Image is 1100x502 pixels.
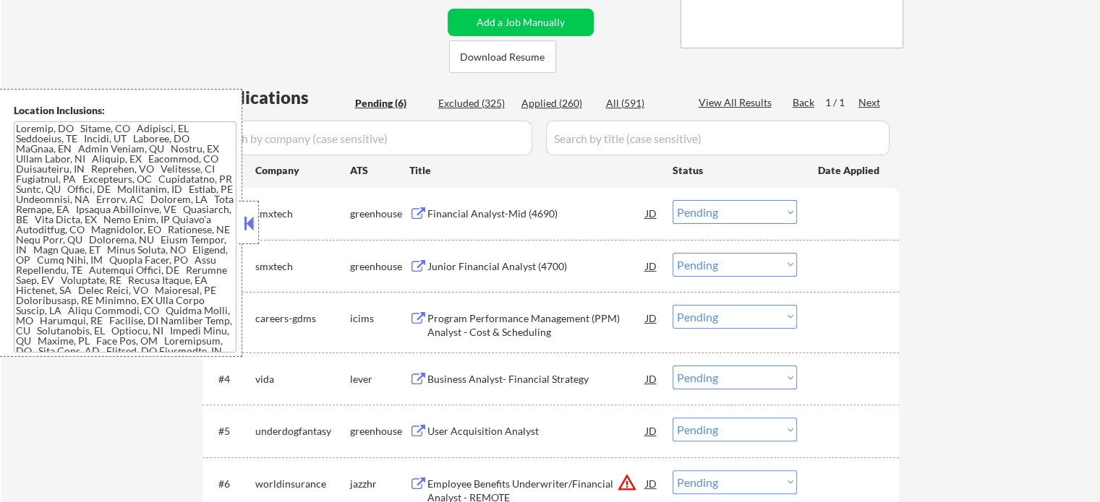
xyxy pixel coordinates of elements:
div: JD [644,417,659,443]
div: Financial Analyst-Mid (4690) [427,207,646,221]
div: #4 [218,372,244,386]
div: Applications [207,89,350,106]
div: worldinsurance [255,477,350,491]
div: JD [644,305,659,331]
button: Download Resume [449,40,556,73]
button: Add a Job Manually [448,9,594,36]
div: Pending (6) [355,96,427,111]
div: 1 / 1 [825,95,858,110]
div: greenhouse [350,259,409,274]
div: All (591) [606,96,678,111]
div: Status [673,157,797,183]
div: Program Performance Management (PPM) Analyst - Cost & Scheduling [427,311,646,339]
div: Junior Financial Analyst (4700) [427,259,646,274]
div: Title [409,163,659,178]
div: Business Analyst- Financial Strategy [427,372,646,386]
button: warning_amber [617,472,637,493]
div: icims [350,311,409,326]
div: Location Inclusions: [14,103,236,118]
div: lever [350,372,409,386]
div: underdogfantasy [255,424,350,438]
div: JD [644,365,659,391]
div: User Acquisition Analyst [427,424,646,438]
div: #6 [218,477,244,491]
div: JD [644,253,659,279]
div: ATS [350,163,409,178]
div: JD [644,200,659,226]
input: Search by company (case sensitive) [207,121,532,155]
div: Applied (260) [521,96,594,111]
div: smxtech [255,259,350,274]
div: View All Results [699,95,776,110]
div: #5 [218,424,244,438]
div: smxtech [255,207,350,221]
div: Excluded (325) [438,96,511,111]
div: jazzhr [350,477,409,491]
input: Search by title (case sensitive) [546,121,890,155]
div: greenhouse [350,424,409,438]
div: vida [255,372,350,386]
div: JD [644,470,659,496]
div: Next [858,95,882,110]
div: Company [255,163,350,178]
div: careers-gdms [255,311,350,326]
div: Back [793,95,816,110]
div: greenhouse [350,207,409,221]
div: Date Applied [818,163,882,178]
